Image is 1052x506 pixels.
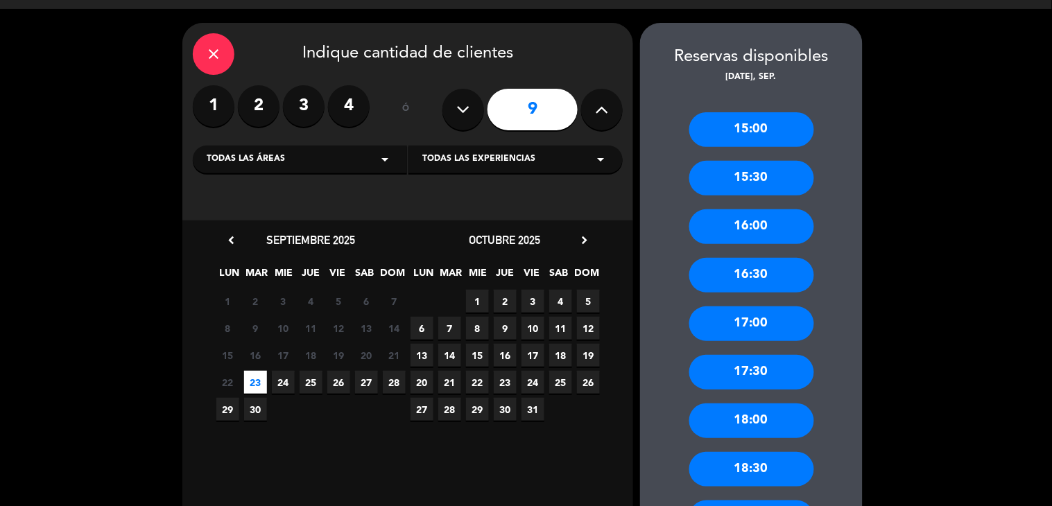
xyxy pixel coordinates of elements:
[327,371,350,394] span: 26
[283,85,325,127] label: 3
[577,233,592,247] i: chevron_right
[577,344,600,367] span: 19
[466,290,489,313] span: 1
[216,398,239,421] span: 29
[438,398,461,421] span: 28
[466,317,489,340] span: 8
[300,265,322,288] span: JUE
[466,344,489,367] span: 15
[381,265,404,288] span: DOM
[216,290,239,313] span: 1
[575,265,598,288] span: DOM
[494,344,517,367] span: 16
[521,317,544,340] span: 10
[521,344,544,367] span: 17
[640,71,863,85] div: [DATE], sep.
[438,317,461,340] span: 7
[355,371,378,394] span: 27
[244,290,267,313] span: 2
[224,233,239,247] i: chevron_left
[689,258,814,293] div: 16:30
[438,371,461,394] span: 21
[592,151,609,168] i: arrow_drop_down
[466,398,489,421] span: 29
[411,317,433,340] span: 6
[640,44,863,71] div: Reservas disponibles
[328,85,370,127] label: 4
[411,344,433,367] span: 13
[377,151,393,168] i: arrow_drop_down
[327,344,350,367] span: 19
[383,290,406,313] span: 7
[494,371,517,394] span: 23
[327,265,350,288] span: VIE
[300,371,322,394] span: 25
[272,317,295,340] span: 10
[327,290,350,313] span: 5
[354,265,377,288] span: SAB
[549,290,572,313] span: 4
[272,290,295,313] span: 3
[411,371,433,394] span: 20
[272,371,295,394] span: 24
[207,152,285,166] span: Todas las áreas
[244,317,267,340] span: 9
[577,317,600,340] span: 12
[355,317,378,340] span: 13
[689,112,814,147] div: 15:00
[548,265,571,288] span: SAB
[383,344,406,367] span: 21
[193,33,623,75] div: Indique cantidad de clientes
[216,317,239,340] span: 8
[466,371,489,394] span: 22
[549,344,572,367] span: 18
[383,85,429,134] div: ó
[273,265,295,288] span: MIE
[689,355,814,390] div: 17:30
[355,290,378,313] span: 6
[494,398,517,421] span: 30
[577,290,600,313] span: 5
[216,371,239,394] span: 22
[205,46,222,62] i: close
[521,265,544,288] span: VIE
[383,371,406,394] span: 28
[272,344,295,367] span: 17
[521,398,544,421] span: 31
[521,371,544,394] span: 24
[438,344,461,367] span: 14
[494,265,517,288] span: JUE
[413,265,436,288] span: LUN
[244,371,267,394] span: 23
[689,209,814,244] div: 16:00
[494,317,517,340] span: 9
[440,265,463,288] span: MAR
[469,233,541,247] span: octubre 2025
[193,85,234,127] label: 1
[218,265,241,288] span: LUN
[521,290,544,313] span: 3
[411,398,433,421] span: 27
[689,306,814,341] div: 17:00
[266,233,355,247] span: septiembre 2025
[238,85,279,127] label: 2
[549,371,572,394] span: 25
[467,265,490,288] span: MIE
[244,344,267,367] span: 16
[577,371,600,394] span: 26
[689,161,814,195] div: 15:30
[300,317,322,340] span: 11
[327,317,350,340] span: 12
[689,403,814,438] div: 18:00
[245,265,268,288] span: MAR
[549,317,572,340] span: 11
[422,152,535,166] span: Todas las experiencias
[216,344,239,367] span: 15
[494,290,517,313] span: 2
[300,290,322,313] span: 4
[244,398,267,421] span: 30
[300,344,322,367] span: 18
[689,452,814,487] div: 18:30
[383,317,406,340] span: 14
[355,344,378,367] span: 20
